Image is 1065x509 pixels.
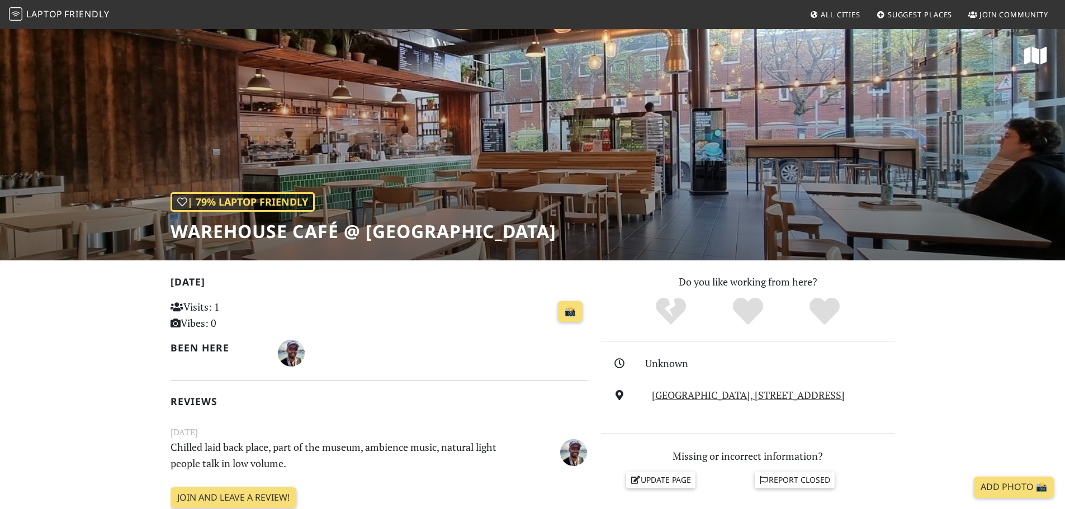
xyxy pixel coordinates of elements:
a: Join and leave a review! [171,487,296,508]
a: 📸 [558,301,583,322]
a: Report closed [755,472,835,488]
span: Suggest Places [888,9,953,20]
a: Add Photo 📸 [974,477,1054,498]
img: 1065-carlos.jpg [560,439,587,466]
div: Yes [709,296,787,327]
div: Unknown [645,355,901,372]
span: Join Community [979,9,1048,20]
span: All Cities [821,9,860,20]
img: 1065-carlos.jpg [278,340,305,367]
img: LaptopFriendly [9,7,22,21]
h2: Been here [171,342,265,354]
small: [DATE] [164,425,594,439]
div: No [632,296,709,327]
p: Chilled laid back place, part of the museum, ambience music, natural light people talk in low vol... [164,439,523,472]
h2: Reviews [171,396,588,407]
a: Suggest Places [872,4,957,25]
a: Join Community [964,4,1053,25]
div: | 79% Laptop Friendly [171,192,315,212]
p: Do you like working from here? [601,274,895,290]
span: Carlos Monteiro [278,345,305,359]
h2: [DATE] [171,276,588,292]
a: LaptopFriendly LaptopFriendly [9,5,110,25]
span: Carlos Monteiro [560,444,587,458]
a: Update page [626,472,695,488]
span: Laptop [26,8,63,20]
span: Friendly [64,8,109,20]
div: Definitely! [786,296,863,327]
p: Visits: 1 Vibes: 0 [171,299,301,331]
a: All Cities [805,4,865,25]
p: Missing or incorrect information? [601,448,895,464]
a: [GEOGRAPHIC_DATA], [STREET_ADDRESS] [652,388,845,402]
h1: Warehouse Café @ [GEOGRAPHIC_DATA] [171,221,556,242]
